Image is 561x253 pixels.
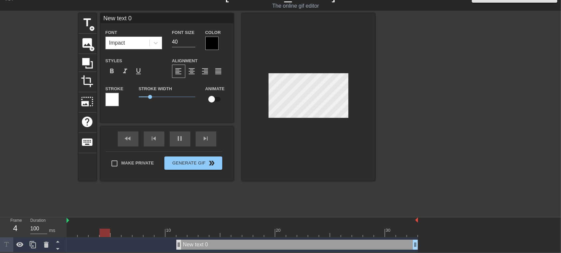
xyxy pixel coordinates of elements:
span: drag_handle [175,241,182,248]
span: format_bold [108,67,116,75]
span: format_align_justify [215,67,223,75]
div: Impact [109,39,125,47]
span: skip_next [202,134,210,142]
div: 20 [276,227,282,234]
img: bound-end.png [415,217,418,223]
label: Color [205,29,221,36]
span: skip_previous [150,134,158,142]
span: title [81,16,94,29]
span: fast_rewind [124,134,132,142]
span: image [81,37,94,49]
label: Alignment [172,58,198,64]
span: format_align_right [201,67,209,75]
label: Font Size [172,29,195,36]
div: ms [49,227,55,234]
button: Generate Gif [164,156,222,170]
div: 30 [386,227,392,234]
span: drag_handle [412,241,419,248]
div: 4 [10,222,20,234]
span: crop [81,75,94,88]
span: format_italic [121,67,129,75]
span: add_circle [90,26,95,31]
span: photo_size_select_large [81,95,94,108]
label: Font [105,29,117,36]
span: format_align_center [188,67,196,75]
span: format_underline [135,67,143,75]
div: Frame [5,217,25,237]
label: Duration [30,219,46,223]
label: Stroke Width [139,86,172,92]
label: Animate [205,86,225,92]
span: Generate Gif [167,159,219,167]
span: double_arrow [208,159,216,167]
div: 10 [166,227,172,234]
span: keyboard [81,136,94,148]
span: add_circle [90,46,95,52]
label: Stroke [105,86,123,92]
span: format_align_left [175,67,183,75]
div: The online gif editor [190,2,401,10]
span: pause [176,134,184,142]
span: help [81,116,94,128]
span: Make Private [121,160,154,166]
label: Styles [105,58,122,64]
